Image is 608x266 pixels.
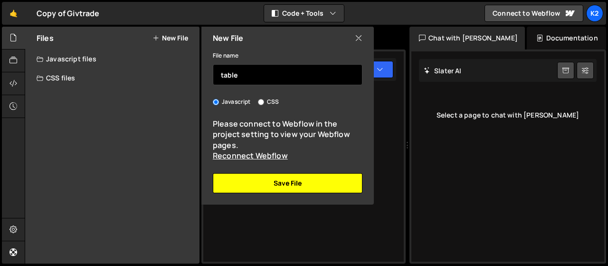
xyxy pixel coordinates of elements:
div: Select a page to chat with [PERSON_NAME] [419,96,597,134]
button: Code + Tools [264,5,344,22]
button: New File [152,34,188,42]
a: 🤙 [2,2,25,25]
label: CSS [258,97,279,107]
h2: Files [37,33,54,43]
a: Connect to Webflow [484,5,583,22]
div: Chat with [PERSON_NAME] [409,27,525,49]
a: Reconnect Webflow [213,150,288,161]
a: K2 [586,5,603,22]
div: CSS files [25,69,199,88]
h2: New File [213,33,243,43]
div: Copy of Givtrade [37,8,100,19]
input: CSS [258,99,264,105]
div: Javascript files [25,49,199,69]
label: File name [213,51,238,60]
label: Javascript [213,97,251,107]
h2: Slater AI [424,66,462,75]
div: Documentation [527,27,606,49]
button: Save File [213,173,362,193]
input: Name [213,64,362,85]
input: Javascript [213,99,219,105]
div: Please connect to Webflow in the project setting to view your Webflow pages. [213,118,362,161]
